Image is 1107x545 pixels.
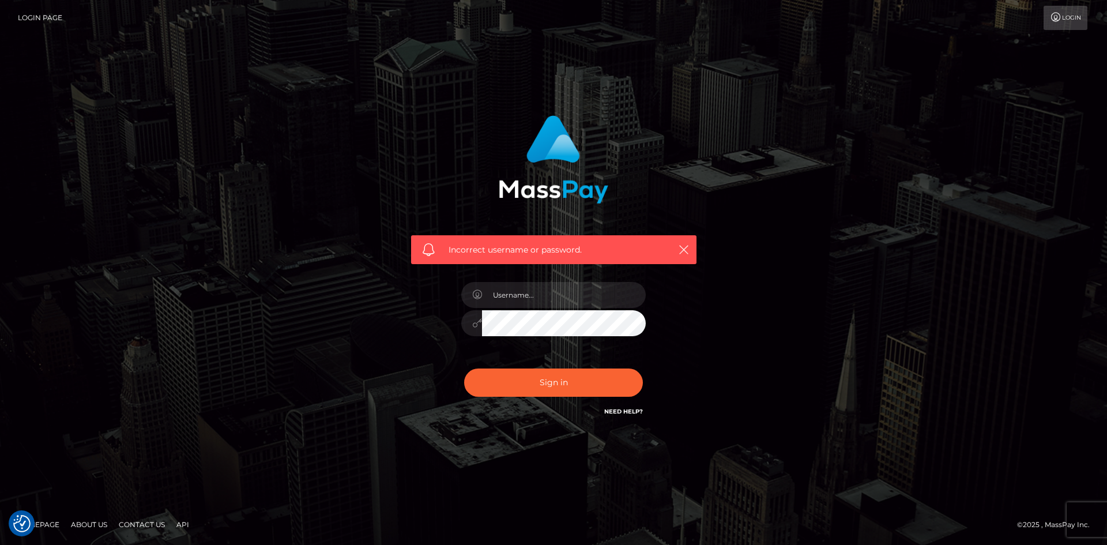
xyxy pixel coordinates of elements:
[172,516,194,533] a: API
[604,408,643,415] a: Need Help?
[13,516,64,533] a: Homepage
[449,244,659,256] span: Incorrect username or password.
[482,282,646,308] input: Username...
[13,515,31,532] img: Revisit consent button
[13,515,31,532] button: Consent Preferences
[114,516,170,533] a: Contact Us
[1044,6,1087,30] a: Login
[18,6,62,30] a: Login Page
[66,516,112,533] a: About Us
[464,369,643,397] button: Sign in
[499,115,608,204] img: MassPay Login
[1017,518,1098,531] div: © 2025 , MassPay Inc.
